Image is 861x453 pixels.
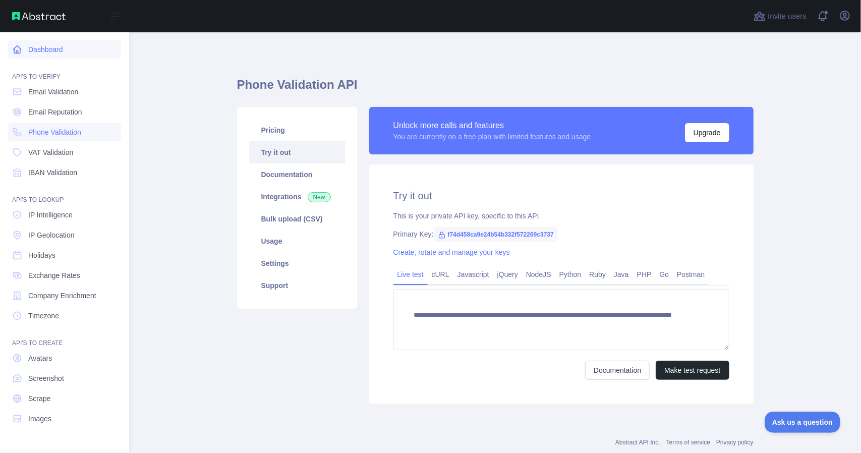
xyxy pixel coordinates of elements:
a: Java [610,266,633,282]
img: Abstract API [12,12,66,20]
div: Unlock more calls and features [393,120,591,132]
a: Holidays [8,246,121,264]
a: Privacy policy [716,439,753,446]
h1: Phone Validation API [237,77,754,101]
a: Exchange Rates [8,266,121,285]
button: Invite users [752,8,809,24]
a: jQuery [493,266,522,282]
span: Email Reputation [28,107,82,117]
a: Timezone [8,307,121,325]
a: Live test [393,266,428,282]
a: IP Intelligence [8,206,121,224]
div: You are currently on a free plan with limited features and usage [393,132,591,142]
span: Invite users [768,11,807,22]
span: Phone Validation [28,127,81,137]
div: API'S TO VERIFY [8,61,121,81]
a: Phone Validation [8,123,121,141]
h2: Try it out [393,189,729,203]
a: Screenshot [8,369,121,387]
span: Email Validation [28,87,78,97]
a: Email Validation [8,83,121,101]
a: IBAN Validation [8,163,121,182]
div: API'S TO CREATE [8,327,121,347]
a: Scrape [8,389,121,408]
a: Documentation [585,361,650,380]
a: cURL [428,266,453,282]
a: Javascript [453,266,493,282]
a: NodeJS [522,266,555,282]
span: IBAN Validation [28,167,77,178]
span: Company Enrichment [28,291,96,301]
a: Go [655,266,673,282]
span: Holidays [28,250,55,260]
a: PHP [633,266,656,282]
div: API'S TO LOOKUP [8,184,121,204]
a: Terms of service [666,439,710,446]
span: Screenshot [28,373,64,383]
a: Settings [249,252,345,274]
div: This is your private API key, specific to this API. [393,211,729,221]
a: Pricing [249,119,345,141]
span: Avatars [28,353,52,363]
a: VAT Validation [8,143,121,161]
a: Abstract API Inc. [615,439,660,446]
a: Avatars [8,349,121,367]
a: Support [249,274,345,297]
span: Exchange Rates [28,270,80,280]
button: Upgrade [685,123,729,142]
a: Integrations New [249,186,345,208]
span: VAT Validation [28,147,73,157]
span: f74d458ca9e24b54b332f572269c3737 [434,227,558,242]
a: Ruby [585,266,610,282]
iframe: Toggle Customer Support [765,412,841,433]
span: New [308,192,331,202]
a: Postman [673,266,709,282]
a: Documentation [249,163,345,186]
span: Images [28,414,51,424]
a: Dashboard [8,40,121,59]
a: Python [555,266,586,282]
a: Usage [249,230,345,252]
span: Scrape [28,393,50,404]
a: Company Enrichment [8,287,121,305]
div: Primary Key: [393,229,729,239]
span: IP Geolocation [28,230,75,240]
button: Make test request [656,361,729,380]
a: Create, rotate and manage your keys [393,248,510,256]
a: Bulk upload (CSV) [249,208,345,230]
a: Images [8,410,121,428]
span: IP Intelligence [28,210,73,220]
span: Timezone [28,311,59,321]
a: Email Reputation [8,103,121,121]
a: Try it out [249,141,345,163]
a: IP Geolocation [8,226,121,244]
